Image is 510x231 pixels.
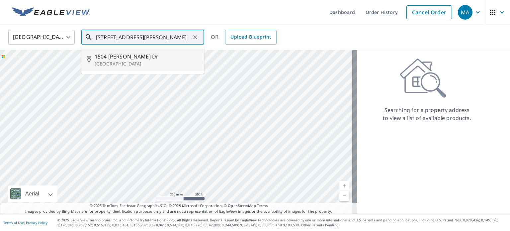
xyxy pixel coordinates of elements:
[230,33,271,41] span: Upload Blueprint
[3,221,47,225] p: |
[23,185,41,202] div: Aerial
[406,5,452,19] a: Cancel Order
[26,220,47,225] a: Privacy Policy
[191,33,200,42] button: Clear
[339,181,349,191] a: Current Level 5, Zoom In
[96,28,191,47] input: Search by address or latitude-longitude
[12,7,90,17] img: EV Logo
[225,30,276,45] a: Upload Blueprint
[57,218,507,228] p: © 2025 Eagle View Technologies, Inc. and Pictometry International Corp. All Rights Reserved. Repo...
[8,28,75,47] div: [GEOGRAPHIC_DATA]
[95,60,199,67] p: [GEOGRAPHIC_DATA]
[211,30,277,45] div: OR
[8,185,57,202] div: Aerial
[458,5,472,20] div: MA
[228,203,256,208] a: OpenStreetMap
[95,53,199,60] span: 1504 [PERSON_NAME] Dr
[339,191,349,201] a: Current Level 5, Zoom Out
[382,106,471,122] p: Searching for a property address to view a list of available products.
[90,203,268,209] span: © 2025 TomTom, Earthstar Geographics SIO, © 2025 Microsoft Corporation, ©
[257,203,268,208] a: Terms
[3,220,24,225] a: Terms of Use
